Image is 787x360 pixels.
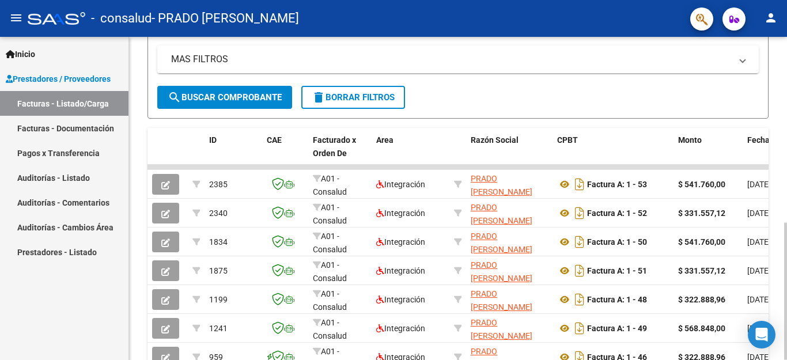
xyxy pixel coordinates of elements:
datatable-header-cell: CPBT [553,128,674,179]
span: Integración [376,324,425,333]
datatable-header-cell: Monto [674,128,743,179]
span: Inicio [6,48,35,60]
strong: Factura A: 1 - 48 [587,295,647,304]
span: ID [209,135,217,145]
strong: $ 541.760,00 [678,237,725,247]
mat-icon: menu [9,11,23,25]
mat-icon: person [764,11,778,25]
div: 20296344401 [471,230,548,254]
span: [DATE] [747,324,771,333]
i: Descargar documento [572,319,587,338]
span: 1875 [209,266,228,275]
span: Area [376,135,393,145]
span: - consalud [91,6,152,31]
span: - PRADO [PERSON_NAME] [152,6,299,31]
button: Buscar Comprobante [157,86,292,109]
datatable-header-cell: ID [205,128,262,179]
span: Razón Social [471,135,519,145]
mat-panel-title: MAS FILTROS [171,53,731,66]
datatable-header-cell: Razón Social [466,128,553,179]
span: PRADO [PERSON_NAME] [471,232,532,254]
span: 1199 [209,295,228,304]
i: Descargar documento [572,204,587,222]
strong: $ 322.888,96 [678,295,725,304]
strong: Factura A: 1 - 51 [587,266,647,275]
span: PRADO [PERSON_NAME] [471,203,532,225]
span: Integración [376,295,425,304]
span: A01 - Consalud [313,289,347,312]
span: A01 - Consalud [313,260,347,283]
span: A01 - Consalud [313,232,347,254]
div: Open Intercom Messenger [748,321,775,348]
span: 2385 [209,180,228,189]
span: A01 - Consalud [313,318,347,340]
span: Integración [376,237,425,247]
datatable-header-cell: CAE [262,128,308,179]
span: Integración [376,266,425,275]
span: [DATE] [747,295,771,304]
span: Monto [678,135,702,145]
div: 20296344401 [471,316,548,340]
mat-expansion-panel-header: MAS FILTROS [157,46,759,73]
span: [DATE] [747,209,771,218]
i: Descargar documento [572,262,587,280]
span: 1241 [209,324,228,333]
span: A01 - Consalud [313,203,347,225]
span: Borrar Filtros [312,92,395,103]
strong: $ 331.557,12 [678,266,725,275]
span: CPBT [557,135,578,145]
span: A01 - Consalud [313,174,347,196]
strong: $ 568.848,00 [678,324,725,333]
div: 20296344401 [471,172,548,196]
datatable-header-cell: Facturado x Orden De [308,128,372,179]
strong: Factura A: 1 - 50 [587,237,647,247]
span: 1834 [209,237,228,247]
span: Facturado x Orden De [313,135,356,158]
span: Integración [376,180,425,189]
datatable-header-cell: Area [372,128,449,179]
div: 20296344401 [471,259,548,283]
span: [DATE] [747,266,771,275]
button: Borrar Filtros [301,86,405,109]
strong: $ 541.760,00 [678,180,725,189]
strong: Factura A: 1 - 49 [587,324,647,333]
span: PRADO [PERSON_NAME] [471,260,532,283]
span: PRADO [PERSON_NAME] [471,174,532,196]
mat-icon: search [168,90,181,104]
strong: $ 331.557,12 [678,209,725,218]
div: 20296344401 [471,201,548,225]
i: Descargar documento [572,233,587,251]
span: Buscar Comprobante [168,92,282,103]
span: [DATE] [747,237,771,247]
i: Descargar documento [572,290,587,309]
strong: Factura A: 1 - 53 [587,180,647,189]
span: [DATE] [747,180,771,189]
span: PRADO [PERSON_NAME] [471,318,532,340]
i: Descargar documento [572,175,587,194]
div: 20296344401 [471,287,548,312]
span: PRADO [PERSON_NAME] [471,289,532,312]
strong: Factura A: 1 - 52 [587,209,647,218]
span: Integración [376,209,425,218]
span: CAE [267,135,282,145]
mat-icon: delete [312,90,326,104]
span: 2340 [209,209,228,218]
span: Prestadores / Proveedores [6,73,111,85]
